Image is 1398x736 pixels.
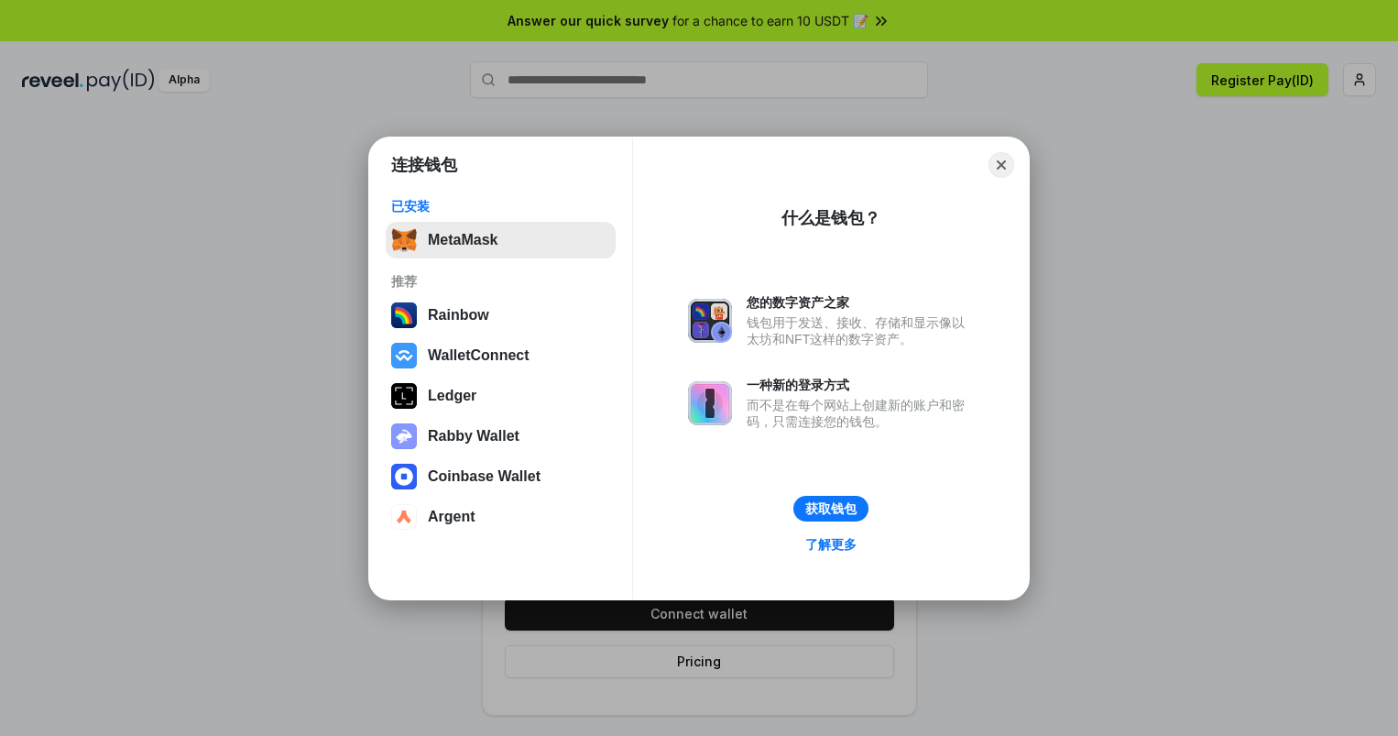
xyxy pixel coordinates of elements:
div: Coinbase Wallet [428,468,541,485]
div: MetaMask [428,232,497,248]
div: 什么是钱包？ [781,207,880,229]
button: 获取钱包 [793,496,868,522]
button: Argent [386,499,616,535]
button: Close [988,152,1014,178]
div: WalletConnect [428,347,530,364]
div: 一种新的登录方式 [747,377,974,393]
div: 您的数字资产之家 [747,294,974,311]
img: svg+xml,%3Csvg%20width%3D%22120%22%20height%3D%22120%22%20viewBox%3D%220%200%20120%20120%22%20fil... [391,302,417,328]
a: 了解更多 [794,533,868,556]
button: WalletConnect [386,337,616,374]
img: svg+xml,%3Csvg%20width%3D%2228%22%20height%3D%2228%22%20viewBox%3D%220%200%2028%2028%22%20fill%3D... [391,504,417,530]
div: Ledger [428,388,476,404]
button: Rainbow [386,297,616,334]
div: Argent [428,509,475,525]
img: svg+xml,%3Csvg%20xmlns%3D%22http%3A%2F%2Fwww.w3.org%2F2000%2Fsvg%22%20fill%3D%22none%22%20viewBox... [688,381,732,425]
div: Rabby Wallet [428,428,519,445]
button: MetaMask [386,222,616,258]
img: svg+xml,%3Csvg%20xmlns%3D%22http%3A%2F%2Fwww.w3.org%2F2000%2Fsvg%22%20width%3D%2228%22%20height%3... [391,383,417,409]
div: 钱包用于发送、接收、存储和显示像以太坊和NFT这样的数字资产。 [747,314,974,347]
div: 推荐 [391,273,610,290]
button: Coinbase Wallet [386,458,616,495]
img: svg+xml,%3Csvg%20width%3D%2228%22%20height%3D%2228%22%20viewBox%3D%220%200%2028%2028%22%20fill%3D... [391,343,417,368]
div: 了解更多 [805,536,857,553]
img: svg+xml,%3Csvg%20xmlns%3D%22http%3A%2F%2Fwww.w3.org%2F2000%2Fsvg%22%20fill%3D%22none%22%20viewBox... [391,423,417,449]
button: Rabby Wallet [386,418,616,455]
div: 已安装 [391,198,610,214]
img: svg+xml,%3Csvg%20fill%3D%22none%22%20height%3D%2233%22%20viewBox%3D%220%200%2035%2033%22%20width%... [391,227,417,253]
div: 获取钱包 [805,500,857,517]
h1: 连接钱包 [391,154,457,176]
img: svg+xml,%3Csvg%20width%3D%2228%22%20height%3D%2228%22%20viewBox%3D%220%200%2028%2028%22%20fill%3D... [391,464,417,489]
div: Rainbow [428,307,489,324]
img: svg+xml,%3Csvg%20xmlns%3D%22http%3A%2F%2Fwww.w3.org%2F2000%2Fsvg%22%20fill%3D%22none%22%20viewBox... [688,299,732,343]
div: 而不是在每个网站上创建新的账户和密码，只需连接您的钱包。 [747,397,974,430]
button: Ledger [386,378,616,414]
